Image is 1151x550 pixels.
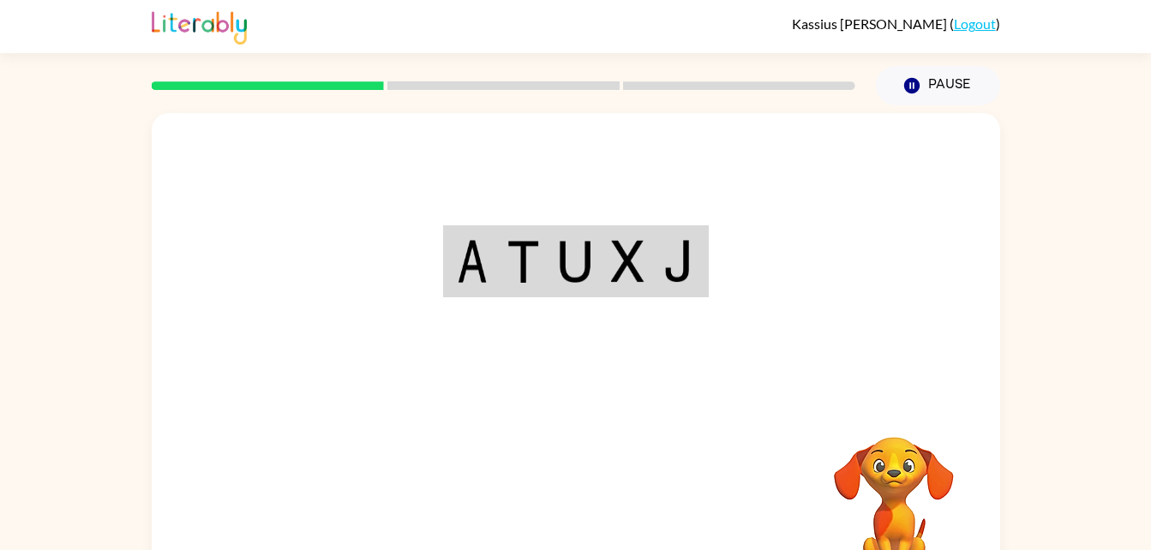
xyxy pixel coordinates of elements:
a: Logout [954,15,996,32]
img: j [663,240,694,283]
img: Literably [152,7,247,45]
span: Kassius [PERSON_NAME] [792,15,950,32]
img: a [457,240,488,283]
div: ( ) [792,15,1000,32]
img: t [507,240,539,283]
img: x [611,240,644,283]
button: Pause [876,66,1000,105]
img: u [559,240,591,283]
